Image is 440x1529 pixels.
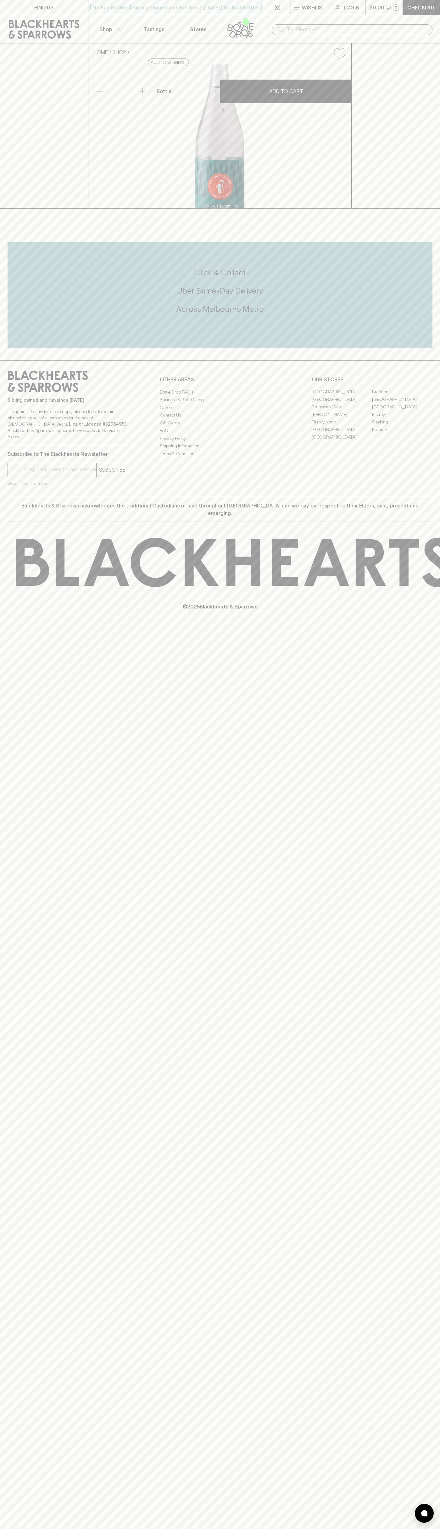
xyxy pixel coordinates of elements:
p: Shop [99,25,112,33]
button: Shop [88,15,132,43]
p: Checkout [407,4,436,11]
a: Gift Cards [160,419,281,427]
p: 0 [395,6,397,9]
a: Fitzroy [372,411,432,418]
p: It is against the law to sell or supply alcohol to, or to obtain alcohol on behalf of a person un... [8,408,128,440]
a: Privacy Policy [160,434,281,442]
p: Stores [190,25,206,33]
a: Fitzroy North [312,418,372,426]
a: Stores [176,15,220,43]
h5: Across Melbourne Metro [8,304,432,314]
a: [GEOGRAPHIC_DATA] [312,434,372,441]
a: HOME [93,49,108,55]
a: [GEOGRAPHIC_DATA] [372,403,432,411]
p: FIND US [34,4,54,11]
a: Shipping Information [160,442,281,450]
a: FAQ's [160,427,281,434]
a: SHOP [113,49,126,55]
p: OUR STORES [312,376,432,383]
a: Prahran [372,426,432,434]
a: Geelong [372,418,432,426]
button: SUBSCRIBE [97,463,128,477]
a: [GEOGRAPHIC_DATA] [312,396,372,403]
p: Bottle [157,87,172,95]
a: [GEOGRAPHIC_DATA] [372,396,432,403]
a: [GEOGRAPHIC_DATA] [312,426,372,434]
p: SUBSCRIBE [99,466,125,473]
a: [PERSON_NAME] [312,411,372,418]
div: Call to action block [8,242,432,348]
a: Tastings [132,15,176,43]
a: Terms & Conditions [160,450,281,457]
input: e.g. jane@blackheartsandsparrows.com.au [13,465,96,475]
p: Subscribe to The Blackhearts Newsletter [8,450,128,458]
h5: Click & Collect [8,267,432,278]
button: Add to wishlist [148,59,189,66]
input: Try "Pinot noir" [287,25,427,35]
a: Careers [160,404,281,411]
a: Business & Bulk Gifting [160,396,281,404]
p: Tastings [144,25,164,33]
img: 3357.png [88,64,351,208]
div: Bottle [154,85,220,98]
p: $0.00 [369,4,384,11]
p: Blackhearts & Sparrows acknowledges the traditional Custodians of land throughout [GEOGRAPHIC_DAT... [12,502,428,517]
a: Brunswick West [312,403,372,411]
p: OTHER AREAS [160,376,281,383]
h5: Uber Same-Day Delivery [8,286,432,296]
a: [GEOGRAPHIC_DATA] [312,388,372,396]
img: bubble-icon [421,1510,427,1516]
button: ADD TO CART [220,80,352,103]
a: Braddon [372,388,432,396]
p: Sibling owned and run since [DATE] [8,397,128,403]
button: Add to wishlist [331,46,349,62]
strong: Liquor License #32064953 [69,422,127,427]
a: Contact Us [160,412,281,419]
p: Wishlist [302,4,326,11]
p: ADD TO CART [269,87,303,95]
p: We will never spam you [8,480,128,487]
p: Login [344,4,359,11]
a: Bottle Drop FAQ's [160,388,281,396]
